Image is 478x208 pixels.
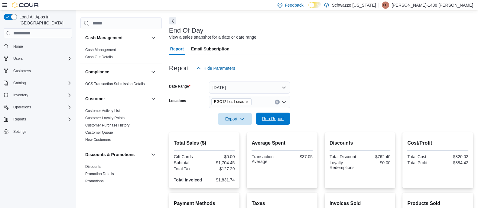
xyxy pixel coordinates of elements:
[169,98,186,103] label: Locations
[11,42,72,50] span: Home
[11,55,25,62] button: Users
[85,165,101,169] a: Discounts
[174,139,235,147] h2: Total Sales ($)
[85,179,104,183] a: Promotions
[169,27,203,34] h3: End Of Day
[174,166,203,171] div: Total Tax
[11,67,33,75] a: Customers
[85,123,130,128] span: Customer Purchase History
[1,54,74,63] button: Users
[206,160,235,165] div: $1,704.45
[252,200,313,207] h2: Taxes
[361,154,391,159] div: -$762.40
[1,79,74,87] button: Catalog
[407,200,468,207] h2: Products Sold
[1,91,74,99] button: Inventory
[308,2,321,8] input: Dark Mode
[281,100,286,104] button: Open list of options
[214,99,244,105] span: RGO12 Los Lunas
[11,43,25,50] a: Home
[13,69,31,73] span: Customers
[1,66,74,75] button: Customers
[85,164,101,169] span: Discounts
[85,55,113,59] a: Cash Out Details
[13,117,26,122] span: Reports
[382,2,389,9] div: Denise-1488 Zamora
[407,154,437,159] div: Total Cost
[150,151,157,158] button: Discounts & Promotions
[11,91,72,99] span: Inventory
[1,115,74,123] button: Reports
[211,98,252,105] span: RGO12 Los Lunas
[11,104,34,111] button: Operations
[285,2,303,8] span: Feedback
[283,154,313,159] div: $37.05
[85,69,109,75] h3: Compliance
[11,128,29,135] a: Settings
[13,44,23,49] span: Home
[206,154,235,159] div: $0.00
[174,154,203,159] div: Gift Cards
[85,137,111,142] span: New Customers
[330,139,391,147] h2: Discounts
[330,200,391,207] h2: Invoices Sold
[12,2,39,8] img: Cova
[1,127,74,136] button: Settings
[330,154,359,159] div: Total Discount
[206,178,235,182] div: $1,831.74
[378,2,379,9] p: |
[85,35,123,41] h3: Cash Management
[191,43,229,55] span: Email Subscription
[209,82,290,94] button: [DATE]
[150,34,157,41] button: Cash Management
[169,17,176,24] button: Next
[11,79,28,87] button: Catalog
[85,152,148,158] button: Discounts & Promotions
[85,48,116,52] a: Cash Management
[330,160,359,170] div: Loyalty Redemptions
[150,68,157,75] button: Compliance
[85,55,113,59] span: Cash Out Details
[1,42,74,50] button: Home
[169,65,189,72] h3: Report
[203,65,235,71] span: Hide Parameters
[11,104,72,111] span: Operations
[169,34,258,40] div: View a sales snapshot for a date or date range.
[11,91,31,99] button: Inventory
[275,100,280,104] button: Clear input
[439,154,468,159] div: $820.03
[4,39,72,152] nav: Complex example
[85,116,125,120] span: Customer Loyalty Points
[170,43,184,55] span: Report
[206,166,235,171] div: $127.29
[13,129,26,134] span: Settings
[85,116,125,120] a: Customer Loyalty Points
[80,107,162,146] div: Customer
[174,178,202,182] strong: Total Invoiced
[85,69,148,75] button: Compliance
[361,160,391,165] div: $0.00
[85,130,113,135] span: Customer Queue
[80,163,162,187] div: Discounts & Promotions
[17,14,72,26] span: Load All Apps in [GEOGRAPHIC_DATA]
[194,62,238,74] button: Hide Parameters
[85,96,105,102] h3: Customer
[169,84,190,89] label: Date Range
[439,160,468,165] div: $884.42
[222,113,248,125] span: Export
[85,171,114,176] span: Promotion Details
[1,103,74,111] button: Operations
[11,116,72,123] span: Reports
[85,82,145,86] span: OCS Transaction Submission Details
[85,96,148,102] button: Customer
[11,67,72,75] span: Customers
[13,56,23,61] span: Users
[392,2,473,9] p: [PERSON_NAME]-1488 [PERSON_NAME]
[218,113,252,125] button: Export
[85,130,113,135] a: Customer Queue
[150,95,157,102] button: Customer
[85,108,120,113] span: Customer Activity List
[85,47,116,52] span: Cash Management
[11,55,72,62] span: Users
